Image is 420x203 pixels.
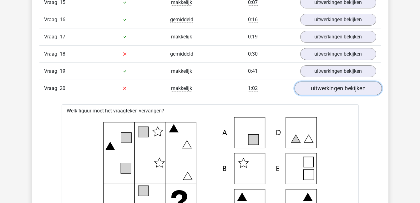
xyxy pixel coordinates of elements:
[60,68,65,74] span: 19
[300,65,376,77] a: uitwerkingen bekijken
[60,17,65,22] span: 16
[44,16,60,23] span: Vraag
[171,34,192,40] span: makkelijk
[248,34,258,40] span: 0:19
[248,17,258,23] span: 0:16
[44,85,60,92] span: Vraag
[300,31,376,43] a: uitwerkingen bekijken
[248,51,258,57] span: 0:30
[171,85,192,92] span: makkelijk
[60,34,65,40] span: 17
[248,68,258,74] span: 0:41
[171,68,192,74] span: makkelijk
[300,14,376,26] a: uitwerkingen bekijken
[300,48,376,60] a: uitwerkingen bekijken
[44,67,60,75] span: Vraag
[170,51,193,57] span: gemiddeld
[60,51,65,57] span: 18
[170,17,193,23] span: gemiddeld
[248,85,258,92] span: 1:02
[60,85,65,91] span: 20
[294,82,382,95] a: uitwerkingen bekijken
[44,33,60,41] span: Vraag
[44,50,60,58] span: Vraag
